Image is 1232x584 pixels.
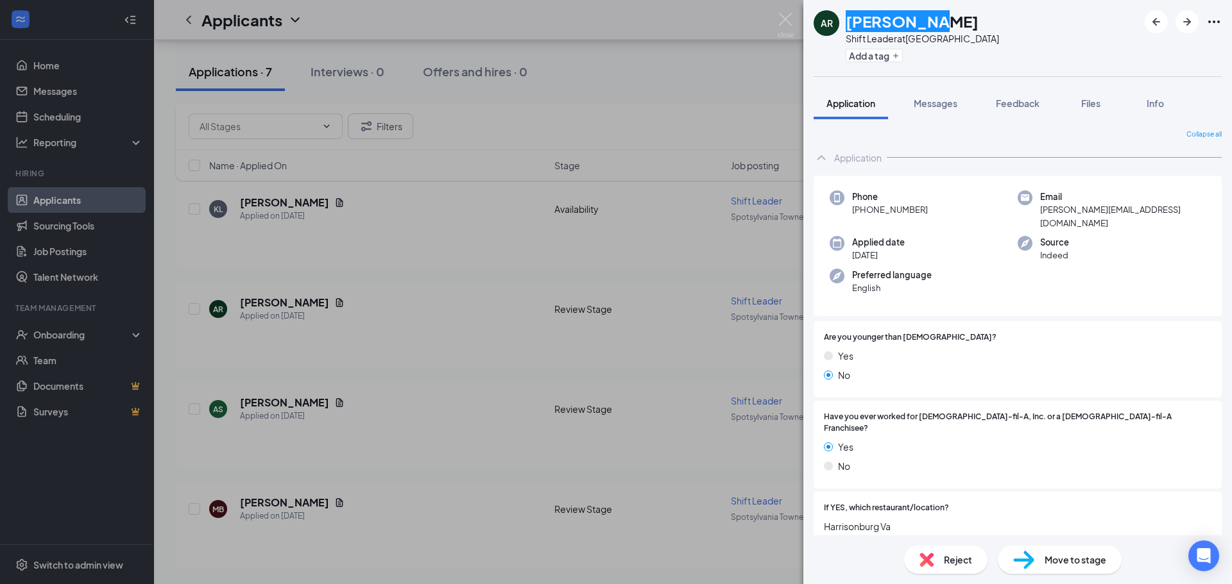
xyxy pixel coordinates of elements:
[814,150,829,165] svg: ChevronUp
[824,411,1211,435] span: Have you ever worked for [DEMOGRAPHIC_DATA]-fil-A, Inc. or a [DEMOGRAPHIC_DATA]-fil-A Franchisee?
[834,151,882,164] div: Application
[826,97,875,109] span: Application
[1081,97,1100,109] span: Files
[838,440,853,454] span: Yes
[852,203,928,216] span: [PHONE_NUMBER]
[1186,129,1222,140] span: Collapse all
[846,49,903,62] button: PlusAdd a tag
[824,331,997,344] span: Are you younger than [DEMOGRAPHIC_DATA]?
[944,553,972,567] span: Reject
[1176,10,1199,33] button: ArrowRight
[846,10,979,32] h1: [PERSON_NAME]
[852,190,928,203] span: Phone
[1040,249,1069,262] span: Indeed
[914,97,957,109] span: Messages
[852,236,905,249] span: Applied date
[821,17,833,29] div: AR
[1040,190,1206,203] span: Email
[824,502,949,514] span: If YES, which restaurant/location?
[1179,14,1195,29] svg: ArrowRight
[1145,10,1168,33] button: ArrowLeftNew
[824,519,1211,533] span: Harrisonburg Va
[996,97,1039,109] span: Feedback
[852,249,905,262] span: [DATE]
[1040,203,1206,229] span: [PERSON_NAME][EMAIL_ADDRESS][DOMAIN_NAME]
[838,459,850,473] span: No
[1188,540,1219,571] div: Open Intercom Messenger
[852,281,932,294] span: English
[1206,14,1222,29] svg: Ellipses
[838,368,850,382] span: No
[1040,236,1069,249] span: Source
[892,52,900,60] svg: Plus
[1147,97,1164,109] span: Info
[1149,14,1164,29] svg: ArrowLeftNew
[838,349,853,363] span: Yes
[1045,553,1106,567] span: Move to stage
[846,32,999,45] div: Shift Leader at [GEOGRAPHIC_DATA]
[852,269,932,281] span: Preferred language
